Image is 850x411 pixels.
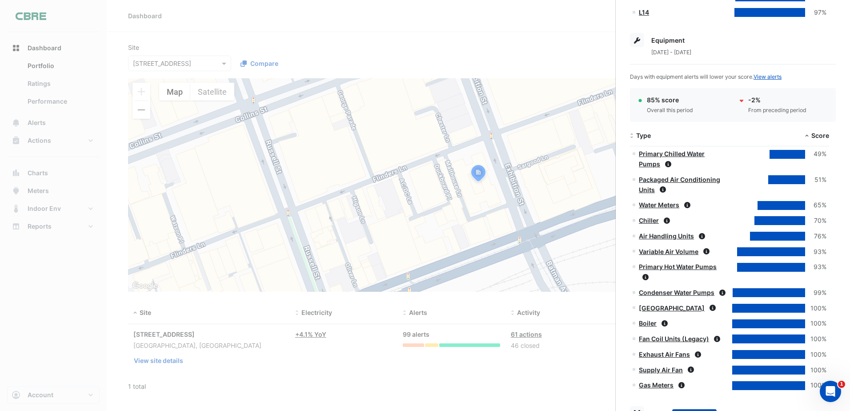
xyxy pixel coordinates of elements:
a: Air Handling Units [639,232,694,240]
div: 100% [805,350,826,360]
a: Fan Coil Units (Legacy) [639,335,709,342]
div: 100% [805,334,826,344]
div: 99% [805,288,826,298]
div: 100% [805,380,826,391]
a: Chiller [639,217,659,224]
div: 76% [805,231,826,242]
div: -2% [748,95,806,105]
span: Equipment [651,36,685,44]
div: 93% [805,262,826,272]
div: 100% [805,318,826,329]
span: 1 [838,381,845,388]
a: Exhaust Air Fans [639,351,690,358]
div: 97% [805,8,826,18]
a: [GEOGRAPHIC_DATA] [639,304,705,312]
a: Gas Meters [639,381,674,389]
div: 100% [805,365,826,375]
a: Water Meters [639,201,679,209]
div: From preceding period [748,106,806,114]
div: Overall this period [647,106,693,114]
div: 93% [805,247,826,257]
span: [DATE] - [DATE] [651,49,691,56]
div: 70% [805,216,826,226]
a: Supply Air Fan [639,366,683,374]
a: Primary Chilled Water Pumps [639,150,705,168]
a: L14 [639,8,649,16]
div: 49% [805,149,826,159]
span: Score [811,132,829,139]
a: Variable Air Volume [639,248,698,255]
div: 65% [805,200,826,210]
a: Primary Hot Water Pumps [639,263,717,270]
iframe: Intercom live chat [820,381,841,402]
div: 85% score [647,95,693,105]
a: Boiler [639,319,657,327]
a: View alerts [754,73,782,80]
a: Packaged Air Conditioning Units [639,176,720,193]
span: Type [636,132,651,139]
a: Condenser Water Pumps [639,289,714,296]
div: 51% [805,175,826,185]
span: Days with equipment alerts will lower your score. [630,73,782,80]
div: 100% [805,303,826,314]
